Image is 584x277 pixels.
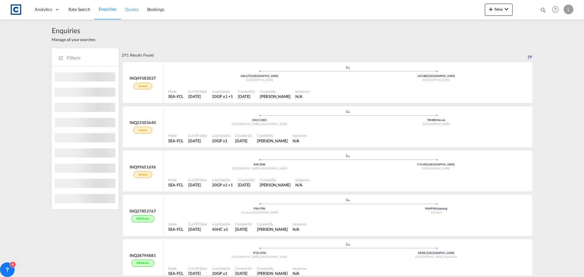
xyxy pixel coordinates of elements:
[250,74,251,78] span: |
[188,89,207,94] div: Cut Off Date
[188,227,207,232] div: 9 Sep 2025
[212,133,230,138] div: Load Details
[417,163,455,166] span: CYLMS [GEOGRAPHIC_DATA]
[435,207,436,210] span: |
[232,122,260,126] span: [GEOGRAPHIC_DATA]
[212,266,230,271] div: Load Details
[212,178,233,182] div: Load Details
[130,120,156,125] div: INQ23103640
[168,222,183,226] div: Mode
[422,122,450,126] span: [GEOGRAPHIC_DATA]
[122,151,532,195] div: INQ99651696Quoted assets/icons/custom/ship-fill.svgassets/icons/custom/roll-o-plane.svgOrigin Uni...
[188,94,200,99] span: [DATE]
[250,211,251,214] span: ,
[295,182,302,188] div: N/A
[260,251,266,254] span: IP20
[131,260,154,267] div: With rates
[188,133,207,138] div: Cut Off Date
[52,37,96,42] span: Manage all your searches
[344,110,352,113] md-icon: assets/icons/custom/ship-fill.svg
[238,94,255,99] div: 9 Sep 2025
[422,167,450,170] span: [GEOGRAPHIC_DATA]
[295,89,310,94] div: Incoterms
[99,6,116,12] span: Enquiries
[122,48,154,62] div: 291 Results Found
[426,251,427,254] span: |
[131,215,154,222] div: With rates
[417,74,455,78] span: LKCMB [GEOGRAPHIC_DATA]
[68,7,90,12] span: Rate Search
[241,211,251,214] span: Chorley
[257,227,288,232] div: Lynsey Heaton
[257,133,288,138] div: Created By
[260,118,267,122] span: CB23
[252,118,260,122] span: CB23
[431,211,442,214] span: Viet Nam
[212,222,230,226] div: Load Details
[295,178,310,182] div: Incoterms
[122,106,532,151] div: INQ23103640Quoted assets/icons/custom/ship-fill.svgassets/icons/custom/roll-o-plane.svgOrigin Uni...
[235,222,252,226] div: Created On
[235,138,252,144] div: 9 Sep 2025
[254,163,260,166] span: BA8
[251,211,278,214] span: [GEOGRAPHIC_DATA]
[295,94,302,99] div: N/A
[168,94,183,99] div: SEA-FCL
[188,266,207,271] div: Cut Off Date
[188,182,200,187] span: [DATE]
[550,4,561,15] span: Help
[260,182,290,187] span: [PERSON_NAME]
[235,271,247,276] span: [DATE]
[426,163,427,166] span: |
[540,7,547,13] md-icon: icon-magnify
[212,138,230,144] div: 20GP x 1
[241,74,278,78] span: GBLGP [GEOGRAPHIC_DATA]
[418,251,454,254] span: KRSEL [GEOGRAPHIC_DATA]
[436,118,437,122] span: |
[260,207,266,210] span: PR6
[9,3,23,16] img: 1fdb9190129311efbfaf67cbb4249bed.jpeg
[257,227,288,232] span: [PERSON_NAME]
[238,182,250,187] span: [DATE]
[260,167,287,170] span: [GEOGRAPHIC_DATA]
[235,227,252,232] div: 9 Sep 2025
[260,122,287,126] span: [GEOGRAPHIC_DATA]
[52,26,96,35] span: Enquiries
[238,89,255,94] div: Created On
[130,75,156,81] div: INQ49183037
[422,78,450,81] span: [GEOGRAPHIC_DATA]
[212,94,233,99] div: 20GP x 1 , 40HC x 1
[487,7,510,12] span: New
[257,222,288,226] div: Created By
[293,271,300,276] div: N/A
[212,227,230,232] div: 40HC x 1
[564,5,573,14] div: L
[134,171,152,178] div: Quoted
[212,182,233,188] div: 20GP x 1 , 40HC x 1
[134,83,152,90] div: Quoted
[293,227,300,232] div: N/A
[426,74,427,78] span: |
[260,182,290,188] div: Lynsey Heaton
[188,182,207,188] div: 9 Sep 2025
[293,222,307,226] div: Incoterms
[257,271,288,276] span: [PERSON_NAME]
[260,178,290,182] div: Created By
[235,271,252,276] div: 9 Sep 2025
[168,182,183,188] div: SEA-FCL
[259,122,260,126] span: ,
[260,163,266,166] span: BA8
[344,243,352,246] md-icon: assets/icons/custom/ship-fill.svg
[259,167,260,170] span: ,
[238,182,255,188] div: 9 Sep 2025
[235,133,252,138] div: Created On
[168,271,183,276] div: SEA-FCL
[415,255,457,258] span: [GEOGRAPHIC_DATA], Republic of
[293,266,307,271] div: Incoterms
[130,208,156,214] div: INQ37853767
[260,89,290,94] div: Created By
[253,251,260,254] span: IP20
[503,5,510,13] md-icon: icon-chevron-down
[130,253,156,258] div: INQ38794881
[293,138,300,144] div: N/A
